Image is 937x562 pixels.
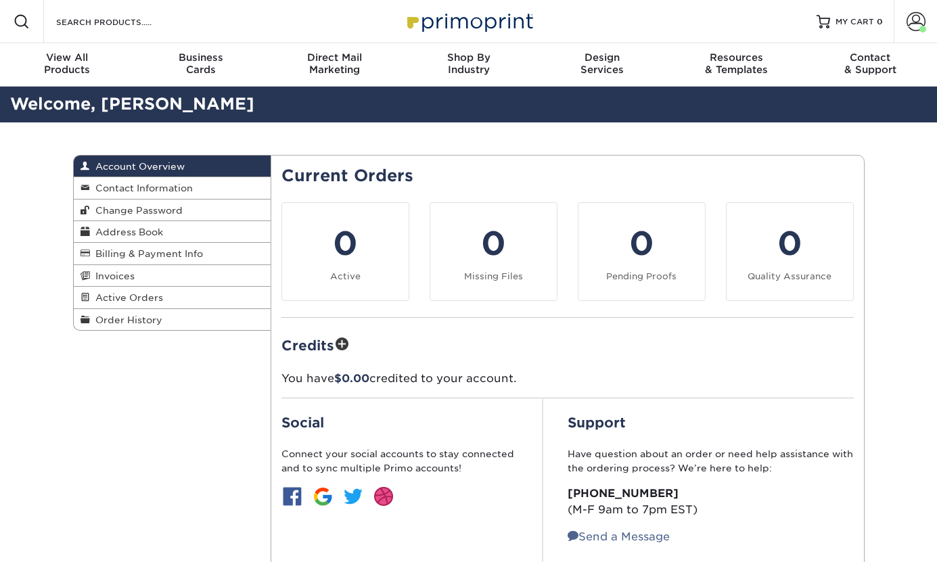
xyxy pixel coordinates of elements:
div: Cards [134,51,268,76]
div: & Support [803,51,937,76]
p: Connect your social accounts to stay connected and to sync multiple Primo accounts! [281,447,518,475]
span: Shop By [402,51,536,64]
small: Active [330,271,361,281]
strong: [PHONE_NUMBER] [568,487,679,500]
span: Direct Mail [268,51,402,64]
span: Design [535,51,669,64]
h2: Credits [281,334,854,355]
img: btn-google.jpg [312,486,334,507]
span: Address Book [90,227,163,237]
span: Order History [90,314,162,325]
a: 0 Quality Assurance [726,202,854,301]
a: Address Book [74,221,271,243]
h2: Social [281,415,518,431]
div: 0 [290,219,401,268]
small: Pending Proofs [606,271,677,281]
a: Order History [74,309,271,330]
div: 0 [438,219,549,268]
a: DesignServices [535,43,669,87]
span: Active Orders [90,292,163,303]
a: Contact Information [74,177,271,199]
a: Billing & Payment Info [74,243,271,264]
h2: Support [568,415,854,431]
div: Services [535,51,669,76]
span: Change Password [90,205,183,216]
span: Contact [803,51,937,64]
a: Account Overview [74,156,271,177]
span: $0.00 [334,372,369,385]
span: Billing & Payment Info [90,248,203,259]
p: (M-F 9am to 7pm EST) [568,486,854,518]
input: SEARCH PRODUCTS..... [55,14,187,30]
span: Resources [669,51,803,64]
a: Direct MailMarketing [268,43,402,87]
a: Send a Message [568,530,670,543]
a: Invoices [74,265,271,287]
img: btn-dribbble.jpg [373,486,394,507]
div: & Templates [669,51,803,76]
img: Primoprint [401,7,536,36]
a: 0 Active [281,202,409,301]
p: You have credited to your account. [281,371,854,387]
small: Missing Files [464,271,523,281]
a: BusinessCards [134,43,268,87]
a: 0 Missing Files [430,202,557,301]
div: Industry [402,51,536,76]
span: Business [134,51,268,64]
div: Marketing [268,51,402,76]
a: Shop ByIndustry [402,43,536,87]
a: Change Password [74,200,271,221]
span: MY CART [836,16,874,28]
small: Quality Assurance [748,271,831,281]
a: 0 Pending Proofs [578,202,706,301]
span: Contact Information [90,183,193,193]
a: Contact& Support [803,43,937,87]
span: 0 [877,17,883,26]
a: Resources& Templates [669,43,803,87]
h2: Current Orders [281,166,854,186]
span: Account Overview [90,161,185,172]
span: Invoices [90,271,135,281]
img: btn-twitter.jpg [342,486,364,507]
div: 0 [587,219,697,268]
p: Have question about an order or need help assistance with the ordering process? We’re here to help: [568,447,854,475]
div: 0 [735,219,845,268]
a: Active Orders [74,287,271,308]
img: btn-facebook.jpg [281,486,303,507]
